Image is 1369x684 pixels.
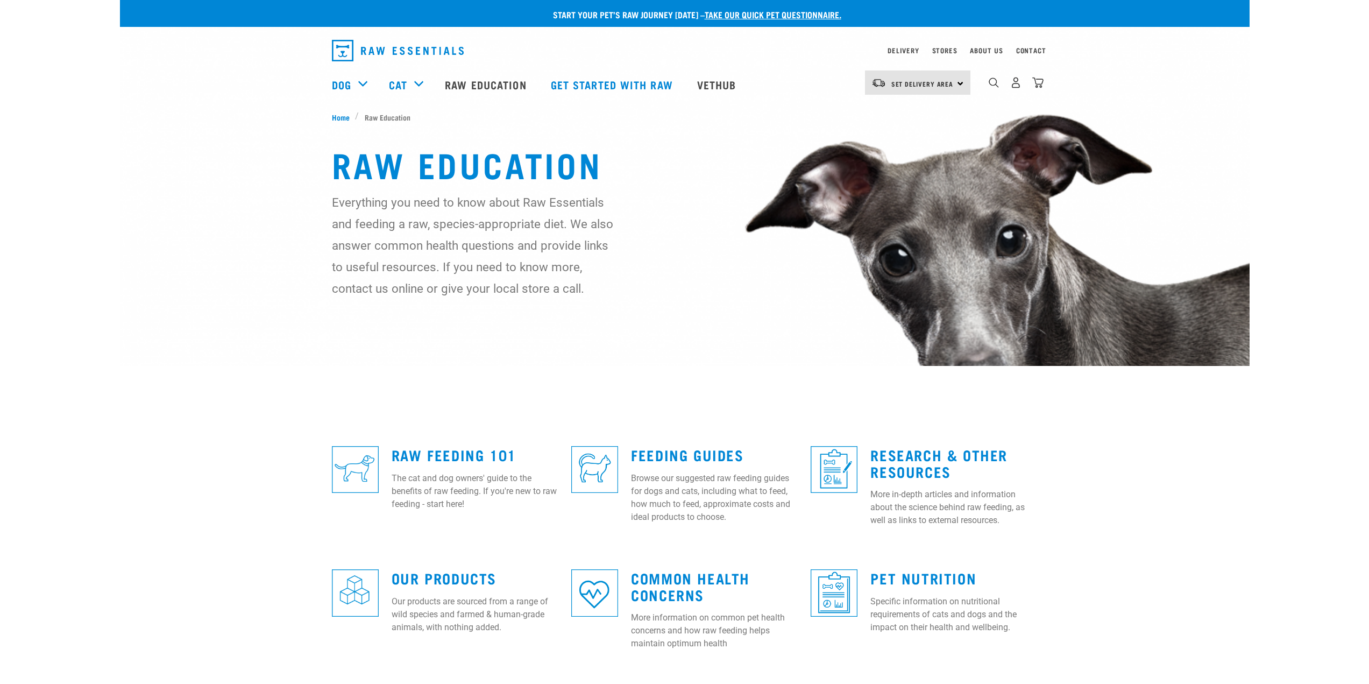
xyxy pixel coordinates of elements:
[1016,48,1046,52] a: Contact
[323,36,1046,66] nav: dropdown navigation
[686,63,750,106] a: Vethub
[392,450,516,459] a: Raw Feeding 101
[932,48,957,52] a: Stores
[332,76,351,93] a: Dog
[870,488,1037,527] p: More in-depth articles and information about the science behind raw feeding, as well as links to ...
[970,48,1003,52] a: About Us
[332,446,379,493] img: re-icons-dog3-sq-blue.png
[392,574,496,582] a: Our Products
[870,595,1037,634] p: Specific information on nutritional requirements of cats and dogs and the impact on their health ...
[631,450,743,459] a: Feeding Guides
[332,144,1038,183] h1: Raw Education
[392,595,558,634] p: Our products are sourced from a range of wild species and farmed & human-grade animals, with noth...
[540,63,686,106] a: Get started with Raw
[989,77,999,88] img: home-icon-1@2x.png
[434,63,540,106] a: Raw Education
[811,569,857,616] img: re-icons-healthcheck3-sq-blue.png
[389,76,407,93] a: Cat
[571,569,618,616] img: re-icons-heart-sq-blue.png
[705,12,841,17] a: take our quick pet questionnaire.
[1010,77,1022,88] img: user.png
[128,8,1258,21] p: Start your pet’s raw journey [DATE] –
[120,63,1250,106] nav: dropdown navigation
[891,82,954,86] span: Set Delivery Area
[332,111,350,123] span: Home
[332,192,614,299] p: Everything you need to know about Raw Essentials and feeding a raw, species-appropriate diet. We ...
[888,48,919,52] a: Delivery
[332,40,464,61] img: Raw Essentials Logo
[870,450,1008,475] a: Research & Other Resources
[871,78,886,88] img: van-moving.png
[392,472,558,511] p: The cat and dog owners' guide to the benefits of raw feeding. If you're new to raw feeding - star...
[332,111,1038,123] nav: breadcrumbs
[811,446,857,493] img: re-icons-healthcheck1-sq-blue.png
[631,472,798,524] p: Browse our suggested raw feeding guides for dogs and cats, including what to feed, how much to fe...
[332,111,356,123] a: Home
[631,611,798,650] p: More information on common pet health concerns and how raw feeding helps maintain optimum health
[332,569,379,616] img: re-icons-cubes2-sq-blue.png
[870,574,976,582] a: Pet Nutrition
[571,446,618,493] img: re-icons-cat2-sq-blue.png
[631,574,750,598] a: Common Health Concerns
[1032,77,1044,88] img: home-icon@2x.png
